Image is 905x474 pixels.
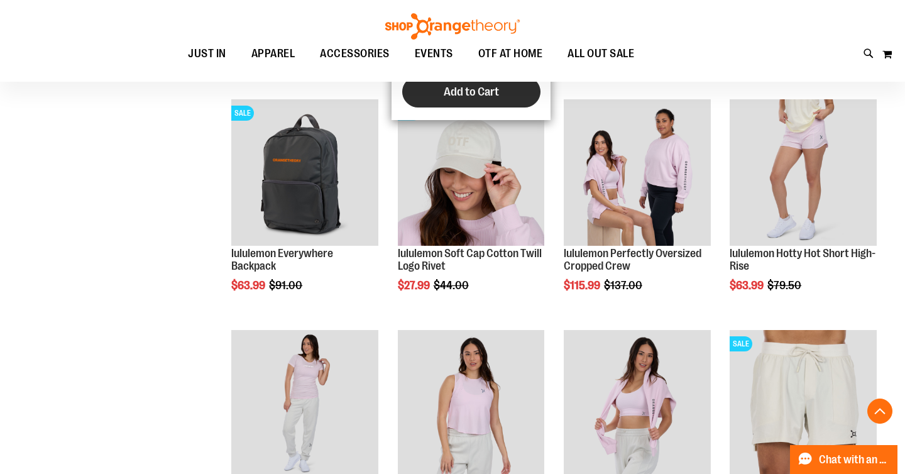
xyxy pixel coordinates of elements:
[320,40,390,68] span: ACCESSORIES
[392,93,551,324] div: product
[790,445,898,474] button: Chat with an Expert
[568,40,634,68] span: ALL OUT SALE
[188,40,226,68] span: JUST IN
[269,279,304,292] span: $91.00
[730,247,875,272] a: lululemon Hotty Hot Short High-Rise
[819,454,890,466] span: Chat with an Expert
[231,99,378,246] img: lululemon Everywhere Backpack
[767,279,803,292] span: $79.50
[478,40,543,68] span: OTF AT HOME
[604,279,644,292] span: $137.00
[564,279,602,292] span: $115.99
[730,279,765,292] span: $63.99
[398,99,545,246] img: OTF lululemon Soft Cap Cotton Twill Logo Rivet Khaki
[251,40,295,68] span: APPAREL
[434,279,471,292] span: $44.00
[402,76,540,107] button: Add to Cart
[564,99,711,246] img: lululemon Perfectly Oversized Cropped Crew
[867,399,892,424] button: Back To Top
[231,99,378,248] a: lululemon Everywhere BackpackSALE
[231,247,333,272] a: lululemon Everywhere Backpack
[723,93,883,324] div: product
[398,279,432,292] span: $27.99
[444,85,499,99] span: Add to Cart
[398,99,545,248] a: OTF lululemon Soft Cap Cotton Twill Logo Rivet KhakiSALE
[398,247,542,272] a: lululemon Soft Cap Cotton Twill Logo Rivet
[730,99,877,246] img: lululemon Hotty Hot Short High-Rise
[225,93,385,324] div: product
[730,99,877,248] a: lululemon Hotty Hot Short High-Rise
[730,336,752,351] span: SALE
[557,93,717,324] div: product
[231,279,267,292] span: $63.99
[415,40,453,68] span: EVENTS
[231,106,254,121] span: SALE
[383,13,522,40] img: Shop Orangetheory
[564,99,711,248] a: lululemon Perfectly Oversized Cropped Crew
[564,247,701,272] a: lululemon Perfectly Oversized Cropped Crew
